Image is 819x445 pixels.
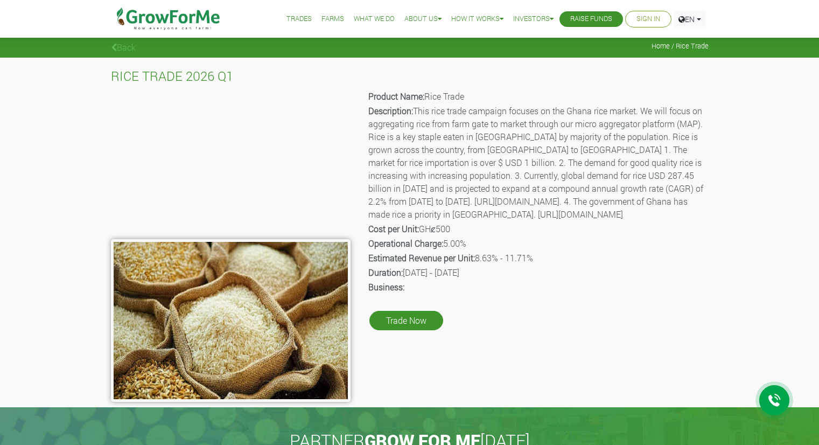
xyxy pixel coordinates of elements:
a: Farms [321,13,344,25]
p: Rice Trade [368,90,707,103]
b: Product Name: [368,91,424,102]
h4: RICE TRADE 2026 Q1 [111,68,709,84]
p: This rice trade campaign focuses on the Ghana rice market. We will focus on aggregating rice from... [368,105,707,221]
a: How it Works [451,13,503,25]
b: Business: [368,281,404,293]
b: Duration: [368,267,403,278]
a: What We Do [354,13,395,25]
a: EN [674,11,706,27]
a: Raise Funds [570,13,612,25]
a: Investors [513,13,554,25]
b: Estimated Revenue per Unit: [368,252,475,263]
p: 5.00% [368,237,707,250]
p: GHȼ500 [368,222,707,235]
a: Sign In [636,13,660,25]
p: 8.63% - 11.71% [368,252,707,265]
a: Trade Now [369,311,443,330]
span: Home / Rice Trade [652,42,709,50]
b: Cost per Unit: [368,223,419,234]
p: [DATE] - [DATE] [368,266,707,279]
b: Operational Charge: [368,238,443,249]
b: Description: [368,105,413,116]
a: Trades [286,13,312,25]
a: About Us [404,13,442,25]
img: growforme image [111,239,351,402]
a: Back [111,41,136,53]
